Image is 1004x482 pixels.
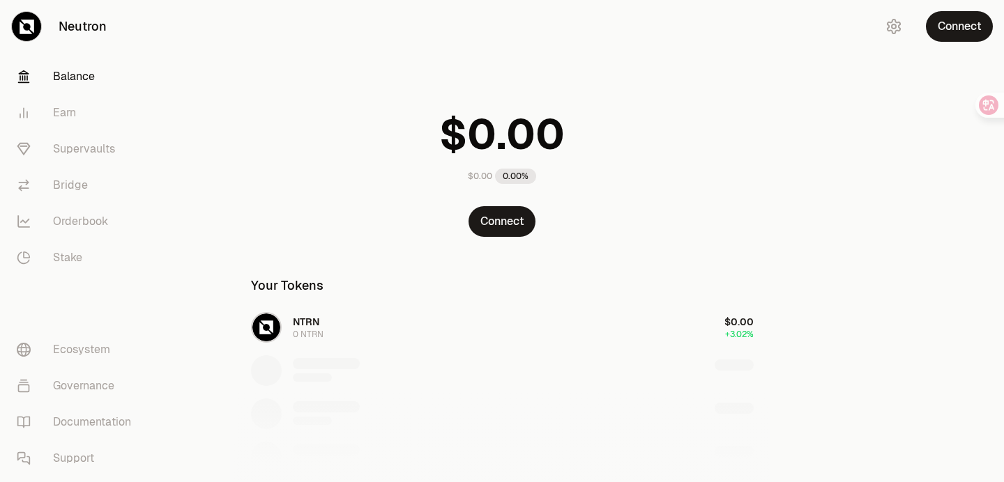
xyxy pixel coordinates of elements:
[6,95,151,131] a: Earn
[6,440,151,476] a: Support
[6,368,151,404] a: Governance
[6,332,151,368] a: Ecosystem
[6,167,151,203] a: Bridge
[468,171,492,182] div: $0.00
[6,59,151,95] a: Balance
[469,206,535,237] button: Connect
[6,240,151,276] a: Stake
[6,131,151,167] a: Supervaults
[6,404,151,440] a: Documentation
[6,203,151,240] a: Orderbook
[251,276,324,295] div: Your Tokens
[926,11,993,42] button: Connect
[495,169,536,184] div: 0.00%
